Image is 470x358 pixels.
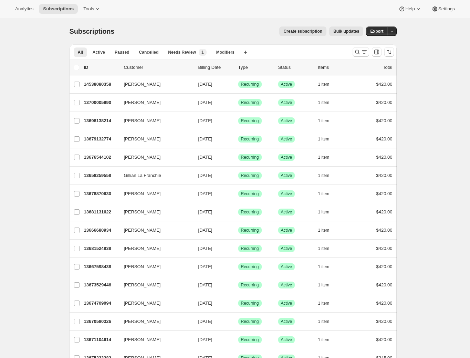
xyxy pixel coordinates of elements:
[198,100,212,105] span: [DATE]
[84,225,393,235] div: 13666680934[PERSON_NAME][DATE]SuccessRecurringSuccessActive1 item$420.00
[376,282,393,287] span: $420.00
[241,155,259,160] span: Recurring
[198,337,212,342] span: [DATE]
[329,27,363,36] button: Bulk updates
[84,189,393,199] div: 13678870630[PERSON_NAME][DATE]SuccessRecurringSuccessActive1 item$420.00
[79,4,105,14] button: Tools
[120,152,189,163] button: [PERSON_NAME]
[281,155,292,160] span: Active
[372,47,382,57] button: Customize table column order and visibility
[318,228,330,233] span: 1 item
[281,209,292,215] span: Active
[124,245,161,252] span: [PERSON_NAME]
[376,191,393,196] span: $420.00
[70,28,115,35] span: Subscriptions
[241,118,259,124] span: Recurring
[241,173,259,178] span: Recurring
[318,171,337,180] button: 1 item
[84,172,118,179] p: 13658259558
[198,136,212,141] span: [DATE]
[318,317,337,326] button: 1 item
[120,207,189,218] button: [PERSON_NAME]
[394,4,426,14] button: Help
[84,116,393,126] div: 13698138214[PERSON_NAME][DATE]SuccessRecurringSuccessActive1 item$420.00
[376,246,393,251] span: $420.00
[120,188,189,199] button: [PERSON_NAME]
[281,136,292,142] span: Active
[93,50,105,55] span: Active
[198,82,212,87] span: [DATE]
[283,29,322,34] span: Create subscription
[376,173,393,178] span: $420.00
[318,152,337,162] button: 1 item
[281,82,292,87] span: Active
[318,189,337,199] button: 1 item
[124,263,161,270] span: [PERSON_NAME]
[120,170,189,181] button: Gillian La Franchie
[405,6,415,12] span: Help
[370,29,383,34] span: Export
[201,50,204,55] span: 1
[84,152,393,162] div: 13676544102[PERSON_NAME][DATE]SuccessRecurringSuccessActive1 item$420.00
[241,136,259,142] span: Recurring
[83,6,94,12] span: Tools
[84,280,393,290] div: 13673529446[PERSON_NAME][DATE]SuccessRecurringSuccessActive1 item$420.00
[120,134,189,145] button: [PERSON_NAME]
[318,264,330,270] span: 1 item
[241,82,259,87] span: Recurring
[198,282,212,287] span: [DATE]
[318,98,337,107] button: 1 item
[427,4,459,14] button: Settings
[241,319,259,324] span: Recurring
[376,118,393,123] span: $420.00
[241,100,259,105] span: Recurring
[318,116,337,126] button: 1 item
[240,48,251,57] button: Create new view
[241,209,259,215] span: Recurring
[318,118,330,124] span: 1 item
[84,335,393,345] div: 13671104614[PERSON_NAME][DATE]SuccessRecurringSuccessActive1 item$420.00
[124,282,161,288] span: [PERSON_NAME]
[15,6,33,12] span: Analytics
[318,82,330,87] span: 1 item
[279,27,326,36] button: Create subscription
[281,246,292,251] span: Active
[120,115,189,126] button: [PERSON_NAME]
[124,154,161,161] span: [PERSON_NAME]
[124,117,161,124] span: [PERSON_NAME]
[318,80,337,89] button: 1 item
[281,118,292,124] span: Active
[84,190,118,197] p: 13678870630
[278,64,313,71] p: Status
[84,263,118,270] p: 13667598438
[78,50,83,55] span: All
[318,100,330,105] span: 1 item
[198,118,212,123] span: [DATE]
[376,264,393,269] span: $420.00
[198,155,212,160] span: [DATE]
[318,282,330,288] span: 1 item
[84,245,118,252] p: 13681524838
[84,80,393,89] div: 14538080358[PERSON_NAME][DATE]SuccessRecurringSuccessActive1 item$420.00
[353,47,369,57] button: Search and filter results
[84,227,118,234] p: 13666680934
[241,191,259,197] span: Recurring
[84,98,393,107] div: 13700005990[PERSON_NAME][DATE]SuccessRecurringSuccessActive1 item$420.00
[318,207,337,217] button: 1 item
[124,336,161,343] span: [PERSON_NAME]
[376,82,393,87] span: $420.00
[43,6,74,12] span: Subscriptions
[84,300,118,307] p: 13674709094
[384,47,394,57] button: Sort the results
[281,228,292,233] span: Active
[333,29,359,34] span: Bulk updates
[318,155,330,160] span: 1 item
[39,4,78,14] button: Subscriptions
[318,173,330,178] span: 1 item
[318,64,353,71] div: Items
[84,298,393,308] div: 13674709094[PERSON_NAME][DATE]SuccessRecurringSuccessActive1 item$420.00
[124,227,161,234] span: [PERSON_NAME]
[139,50,159,55] span: Cancelled
[318,136,330,142] span: 1 item
[318,191,330,197] span: 1 item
